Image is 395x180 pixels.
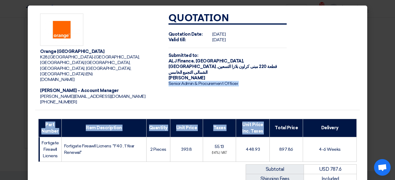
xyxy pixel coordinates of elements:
[212,32,226,37] span: [DATE]
[61,119,146,137] th: Item Description
[168,81,238,86] span: Senior Admin & Procurement Officer
[203,119,236,137] th: Taxes
[40,88,159,94] div: [PERSON_NAME] – Account Manager
[39,137,62,162] td: Fortigate Fireawll Licnens
[168,53,198,58] strong: Submitted to:
[40,99,77,105] span: [PHONE_NUMBER]
[215,144,224,149] span: 55.13
[40,14,83,46] img: Company Logo
[246,147,260,152] span: 448.93
[304,164,357,174] td: USD 787.6
[279,147,293,152] span: 897.86
[146,119,170,137] th: Quantity
[246,164,304,174] td: Subtotal
[212,37,226,42] span: [DATE]
[269,119,303,137] th: Total Price
[168,58,195,64] span: ALJ Finance,
[374,159,391,176] div: Open chat
[168,58,277,75] span: [GEOGRAPHIC_DATA], [GEOGRAPHIC_DATA] ,قطعة 220 مبنى كراون بلازا التسعين الشمالى التجمع الخامس
[236,119,269,137] th: Unit Price Inc. Taxes
[170,119,203,137] th: Unit Price
[39,119,62,137] th: Part Number
[319,147,341,152] span: 4-6 Weeks
[64,143,134,155] span: Fortigate Fireawll Licnens "F40 , 1 Year Renewal"
[40,77,75,82] span: [DOMAIN_NAME]
[40,94,145,99] span: [PERSON_NAME][EMAIL_ADDRESS][DOMAIN_NAME]
[206,150,233,156] div: (14%) VAT
[168,14,229,23] strong: Quotation
[168,75,205,81] span: [PERSON_NAME]
[40,54,140,77] span: K28,[GEOGRAPHIC_DATA]-[GEOGRAPHIC_DATA],[GEOGRAPHIC_DATA] [GEOGRAPHIC_DATA],[GEOGRAPHIC_DATA], [G...
[168,37,186,42] strong: Valid till:
[168,32,203,37] strong: Quotation Date:
[181,147,192,152] span: 393.8
[303,119,356,137] th: Delivery
[40,49,159,54] div: Orange [GEOGRAPHIC_DATA]
[150,147,166,152] span: 2 Pieces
